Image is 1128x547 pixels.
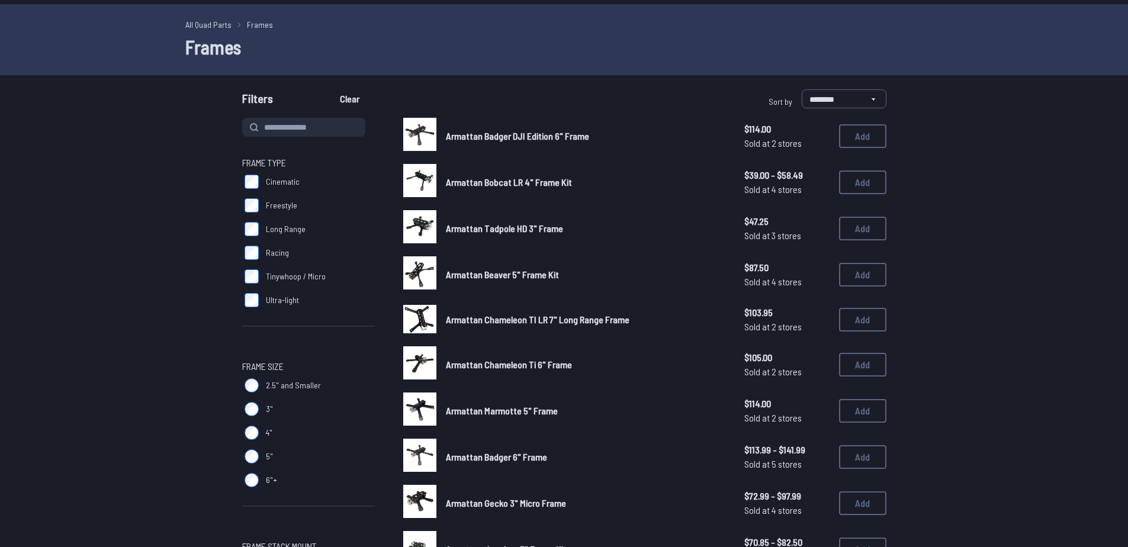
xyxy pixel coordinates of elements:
[446,359,572,370] span: Armattan Chameleon Ti 6" Frame
[245,293,259,307] input: Ultra-light
[266,403,273,415] span: 3"
[403,210,436,243] img: image
[839,308,886,332] button: Add
[266,200,297,211] span: Freestyle
[266,223,306,235] span: Long Range
[266,427,272,439] span: 4"
[744,260,830,275] span: $87.50
[403,256,436,293] a: image
[744,365,830,379] span: Sold at 2 stores
[403,118,436,155] a: image
[744,350,830,365] span: $105.00
[744,489,830,503] span: $72.99 - $97.99
[839,353,886,377] button: Add
[403,485,436,522] a: image
[744,397,830,411] span: $114.00
[403,439,436,472] img: image
[242,89,273,113] span: Filters
[245,246,259,260] input: Racing
[446,269,559,280] span: Armattan Beaver 5" Frame Kit
[185,18,232,31] a: All Quad Parts
[330,89,369,108] button: Clear
[839,217,886,240] button: Add
[245,473,259,487] input: 6"+
[839,263,886,287] button: Add
[802,89,886,108] select: Sort by
[446,496,725,510] a: Armattan Gecko 3" Micro Frame
[266,379,321,391] span: 2.5" and Smaller
[446,314,629,325] span: Armattan Chameleon TI LR 7" Long Range Frame
[403,256,436,289] img: image
[839,124,886,148] button: Add
[446,358,725,372] a: Armattan Chameleon Ti 6" Frame
[744,214,830,229] span: $47.25
[245,175,259,189] input: Cinematic
[403,164,436,197] img: image
[403,346,436,383] a: image
[446,497,566,509] span: Armattan Gecko 3" Micro Frame
[247,18,273,31] a: Frames
[245,269,259,284] input: Tinywhoop / Micro
[403,210,436,247] a: image
[403,346,436,379] img: image
[185,33,943,61] h1: Frames
[266,247,289,259] span: Racing
[245,426,259,440] input: 4"
[245,402,259,416] input: 3"
[744,136,830,150] span: Sold at 2 stores
[446,176,572,188] span: Armattan Bobcat LR 4" Frame Kit
[266,294,299,306] span: Ultra-light
[446,451,547,462] span: Armattan Badger 6" Frame
[446,405,558,416] span: Armattan Marmotte 5" Frame
[245,198,259,213] input: Freestyle
[839,491,886,515] button: Add
[744,503,830,517] span: Sold at 4 stores
[744,122,830,136] span: $114.00
[446,268,725,282] a: Armattan Beaver 5" Frame Kit
[403,439,436,475] a: image
[403,485,436,518] img: image
[245,449,259,464] input: 5"
[446,129,725,143] a: Armattan Badger DJI Edition 6" Frame
[744,305,830,320] span: $103.95
[744,457,830,471] span: Sold at 5 stores
[266,271,326,282] span: Tinywhoop / Micro
[403,392,436,429] a: image
[266,474,277,486] span: 6"+
[446,450,725,464] a: Armattan Badger 6" Frame
[403,164,436,201] a: image
[769,96,792,107] span: Sort by
[744,443,830,457] span: $113.99 - $141.99
[242,156,286,170] span: Frame Type
[266,176,300,188] span: Cinematic
[744,182,830,197] span: Sold at 4 stores
[245,378,259,392] input: 2.5" and Smaller
[403,305,436,333] img: image
[446,223,563,234] span: Armattan Tadpole HD 3" Frame
[446,221,725,236] a: Armattan Tadpole HD 3" Frame
[446,404,725,418] a: Armattan Marmotte 5" Frame
[242,359,284,374] span: Frame Size
[744,168,830,182] span: $39.00 - $58.49
[839,445,886,469] button: Add
[839,170,886,194] button: Add
[403,392,436,426] img: image
[446,130,589,141] span: Armattan Badger DJI Edition 6" Frame
[744,411,830,425] span: Sold at 2 stores
[839,399,886,423] button: Add
[744,320,830,334] span: Sold at 2 stores
[744,275,830,289] span: Sold at 4 stores
[446,313,725,327] a: Armattan Chameleon TI LR 7" Long Range Frame
[403,118,436,151] img: image
[744,229,830,243] span: Sold at 3 stores
[446,175,725,189] a: Armattan Bobcat LR 4" Frame Kit
[403,303,436,337] a: image
[266,451,273,462] span: 5"
[245,222,259,236] input: Long Range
